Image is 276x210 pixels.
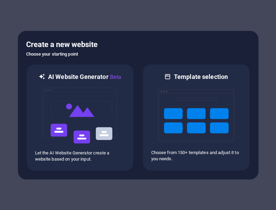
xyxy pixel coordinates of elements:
[35,150,125,162] p: Let the AI Website Generator create a website based on your input.
[48,73,121,81] h6: AI Website Generator
[174,73,228,81] h6: Template selection
[26,50,250,58] h6: Choose your starting point
[142,64,250,171] div: Template selectionChoose from 150+ templates and adjust it to you needs.
[26,39,250,50] h5: Create a new website
[42,81,118,150] img: ai
[151,150,241,162] p: Choose from 150+ templates and adjust it to you needs.
[109,74,122,80] span: Beta
[26,64,134,171] div: AI Website GeneratorBetaaiLet the AI Website Generator create a website based on your input.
